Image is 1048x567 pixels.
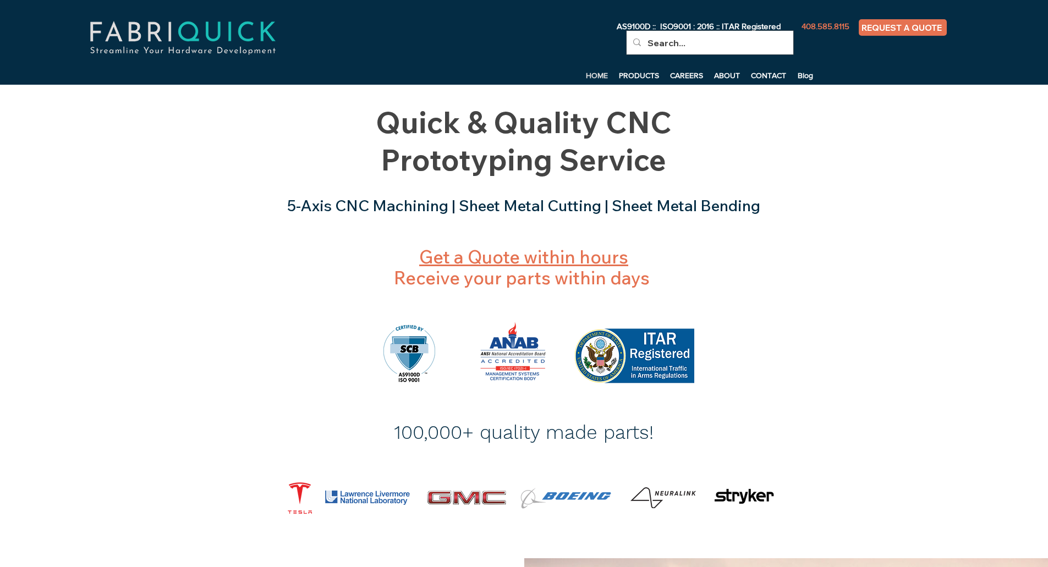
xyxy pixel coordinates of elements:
[394,421,654,444] span: 100,000+ quality made parts!
[419,246,628,268] a: Get a Quote within hours
[476,320,551,383] img: ANAB-MS-CB-3C.png
[706,471,782,522] img: Stryker_Corporation-Logo.wine.png
[325,489,410,506] img: LLNL-logo.png
[383,325,435,383] img: AS9100D and ISO 9001 Mark.png
[394,246,650,289] span: Receive your parts within days
[613,67,665,84] a: PRODUCTS
[709,67,745,84] a: ABOUT
[665,67,709,84] a: CAREERS
[421,485,512,510] img: gmc-logo.png
[580,67,613,84] a: HOME
[518,486,613,511] img: 58ee8d113545163ec1942cd3.png
[745,67,792,84] a: CONTACT
[435,67,819,84] nav: Site
[50,9,316,67] img: fabriquick-logo-colors-adjusted.png
[792,67,819,84] a: Blog
[617,21,781,31] span: AS9100D :: ISO9001 : 2016 :: ITAR Registered
[376,103,672,178] span: Quick & Quality CNC Prototyping Service
[648,31,770,55] input: Search...
[862,23,942,33] span: REQUEST A QUOTE
[575,328,694,383] img: ITAR Registered.png
[630,487,696,508] img: Neuralink_Logo.png
[802,21,849,31] span: 408.585.8115
[287,196,760,215] span: 5-Axis CNC Machining | Sheet Metal Cutting | Sheet Metal Bending
[859,19,947,36] a: REQUEST A QUOTE
[265,475,335,521] img: Tesla,_Inc.-Logo.wine.png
